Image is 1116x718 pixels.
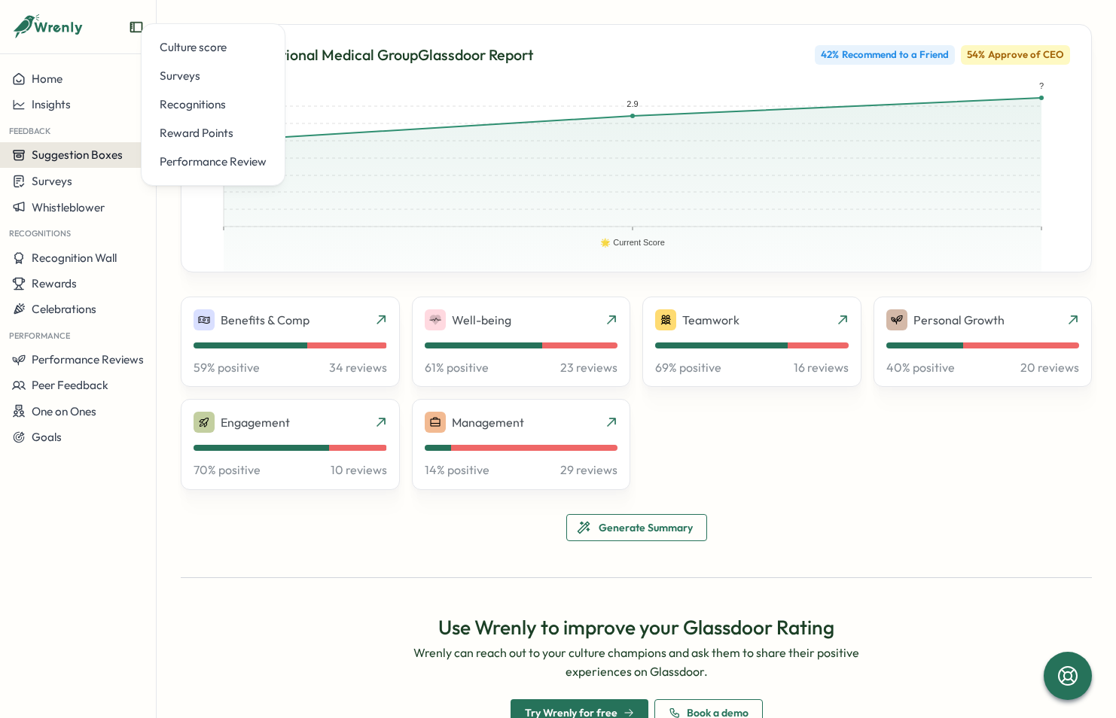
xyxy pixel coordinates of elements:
[655,361,721,374] p: 69 % positive
[160,154,267,170] div: Performance Review
[32,276,77,291] span: Rewards
[32,378,108,392] span: Peer Feedback
[566,514,707,541] button: Generate Summary
[181,399,400,489] button: Engagement70% positive10 reviews
[874,297,1093,387] button: Personal Growth40% positive20 reviews
[1020,361,1079,374] p: 20 reviews
[32,200,105,214] span: Whistleblower
[32,430,62,444] span: Goals
[383,643,889,681] p: Wrenly can reach out to your culture champions and ask them to share their positive experiences o...
[913,313,1005,327] p: Personal Growth
[32,71,63,86] span: Home
[160,96,267,113] div: Recognitions
[967,48,985,62] span: 54 %
[331,463,387,476] p: 10 reviews
[560,463,617,476] p: 29 reviews
[154,119,273,148] button: Reward Points
[642,297,861,387] button: Teamwork69% positive16 reviews
[160,68,267,84] div: Surveys
[221,415,290,429] p: Engagement
[412,297,631,387] button: Well-being61% positive23 reviews
[32,251,117,265] span: Recognition Wall
[452,415,524,429] p: Management
[794,361,849,374] p: 16 reviews
[32,302,96,316] span: Celebrations
[425,361,489,374] p: 61 % positive
[221,313,309,327] p: Benefits & Comp
[32,97,71,111] span: Insights
[160,39,267,56] div: Culture score
[233,44,533,67] p: International Medical Group Glassdoor Report
[154,33,273,62] button: Culture score
[32,352,144,367] span: Performance Reviews
[425,463,489,476] p: 14 % positive
[129,20,144,35] button: Expand sidebar
[599,515,693,540] span: Generate Summary
[194,463,261,476] p: 70 % positive
[886,361,955,374] p: 40 % positive
[682,313,739,327] p: Teamwork
[988,48,1064,62] span: Approve of CEO
[181,297,400,387] button: Benefits & Comp59% positive34 reviews
[329,361,387,374] p: 34 reviews
[32,404,96,418] span: One on Ones
[842,48,949,62] span: Recommend to a Friend
[412,399,631,489] button: Management14% positive29 reviews
[194,361,260,374] p: 59 % positive
[160,125,267,141] div: Reward Points
[154,62,273,90] button: Surveys
[821,48,839,62] span: 42 %
[383,614,889,640] p: Use Wrenly to improve your Glassdoor Rating
[452,313,511,327] p: Well-being
[525,707,617,718] span: Try Wrenly for free
[154,148,273,176] button: Performance Review
[32,174,72,188] span: Surveys
[32,148,123,162] span: Suggestion Boxes
[687,707,749,718] span: Book a demo
[560,361,617,374] p: 23 reviews
[154,90,273,119] button: Recognitions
